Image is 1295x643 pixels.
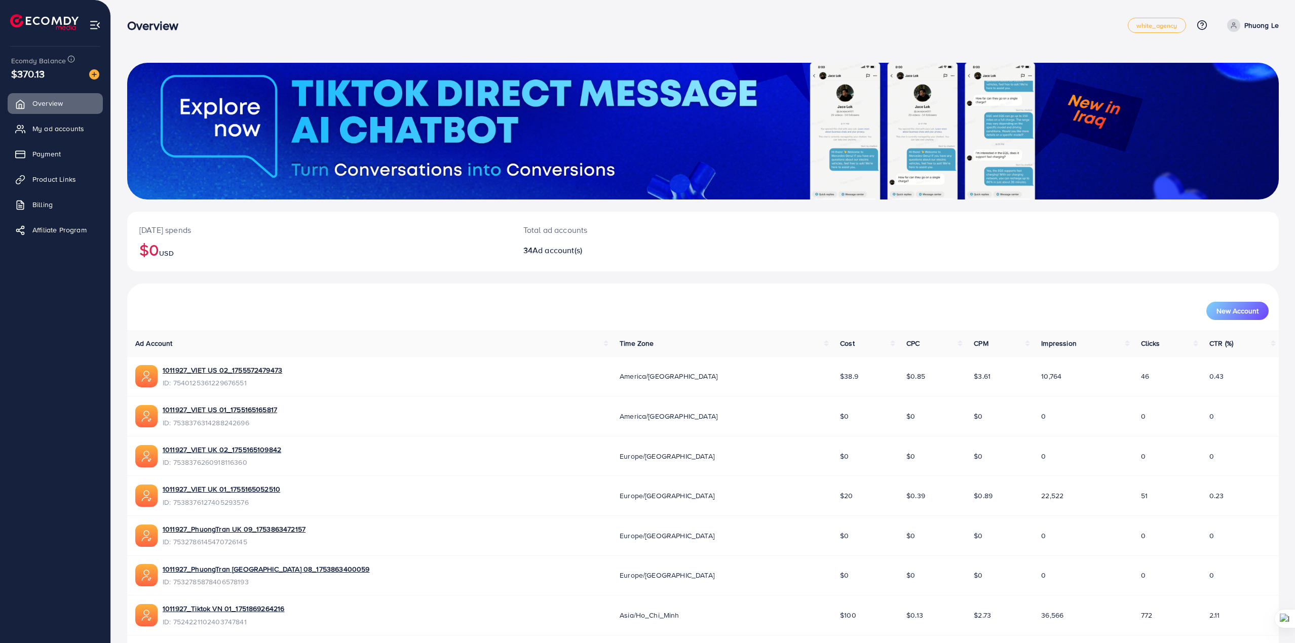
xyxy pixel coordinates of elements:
span: Impression [1041,338,1077,348]
span: Europe/[GEOGRAPHIC_DATA] [620,531,714,541]
h2: $0 [139,240,499,259]
img: ic-ads-acc.e4c84228.svg [135,445,158,467]
a: 1011927_Tiktok VN 01_1751869264216 [163,604,284,614]
span: $0 [840,451,849,461]
span: 2.11 [1209,610,1220,620]
a: Billing [8,194,103,215]
span: 0 [1041,411,1046,421]
span: 0 [1209,411,1214,421]
img: logo [10,14,79,30]
span: Ecomdy Balance [11,56,66,66]
span: 36,566 [1041,610,1063,620]
span: $2.73 [974,610,991,620]
span: ID: 7538376314288242696 [163,418,277,428]
span: $0 [974,451,982,461]
span: $0 [906,570,915,580]
span: 22,522 [1041,491,1063,501]
span: 0 [1041,531,1046,541]
img: image [89,69,99,79]
a: My ad accounts [8,118,103,139]
p: [DATE] spends [139,224,499,236]
span: $0 [906,531,915,541]
span: 0.43 [1209,371,1224,381]
a: 1011927_VIET US 02_1755572479473 [163,365,282,375]
span: My ad accounts [32,124,84,134]
span: $0.89 [974,491,993,501]
span: $0 [840,411,849,421]
span: America/[GEOGRAPHIC_DATA] [620,371,717,381]
span: 0 [1209,531,1214,541]
span: 0 [1041,451,1046,461]
span: ID: 7538376260918116360 [163,457,281,467]
span: $0.85 [906,371,925,381]
img: ic-ads-acc.e4c84228.svg [135,405,158,427]
img: ic-ads-acc.e4c84228.svg [135,525,158,547]
p: Phuong Le [1244,19,1279,31]
a: Affiliate Program [8,220,103,240]
span: ID: 7532786145470726145 [163,537,306,547]
span: $100 [840,610,856,620]
a: 1011927_PhuongTran UK 09_1753863472157 [163,524,306,534]
a: 1011927_VIET UK 01_1755165052510 [163,484,280,494]
img: ic-ads-acc.e4c84228.svg [135,604,158,626]
a: Payment [8,144,103,164]
p: Total ad accounts [523,224,787,236]
span: ID: 7540125361229676551 [163,378,282,388]
span: 10,764 [1041,371,1061,381]
button: New Account [1206,302,1269,320]
span: Product Links [32,174,76,184]
span: New Account [1216,307,1259,314]
a: Overview [8,93,103,113]
span: $0 [974,531,982,541]
span: $0 [974,411,982,421]
span: 0 [1209,451,1214,461]
span: 772 [1141,610,1152,620]
span: Europe/[GEOGRAPHIC_DATA] [620,570,714,580]
span: Ad Account [135,338,173,348]
span: ID: 7532785878406578193 [163,577,369,587]
span: Payment [32,149,61,159]
a: 1011927_VIET UK 02_1755165109842 [163,445,281,455]
img: ic-ads-acc.e4c84228.svg [135,485,158,507]
a: 1011927_PhuongTran [GEOGRAPHIC_DATA] 08_1753863400059 [163,564,369,574]
span: Overview [32,98,63,108]
span: Affiliate Program [32,225,87,235]
span: ID: 7538376127405293576 [163,497,280,507]
span: 0 [1141,570,1146,580]
span: $370.13 [11,66,45,81]
span: Ad account(s) [532,245,582,256]
span: Europe/[GEOGRAPHIC_DATA] [620,451,714,461]
span: 0 [1141,411,1146,421]
span: $0 [840,531,849,541]
img: ic-ads-acc.e4c84228.svg [135,564,158,586]
span: 0 [1041,570,1046,580]
span: $0 [840,570,849,580]
span: Asia/Ho_Chi_Minh [620,610,679,620]
span: $0.39 [906,491,925,501]
span: Cost [840,338,855,348]
a: white_agency [1128,18,1186,33]
span: CPC [906,338,920,348]
h3: Overview [127,18,186,33]
span: $0.13 [906,610,923,620]
img: menu [89,19,101,31]
a: 1011927_VIET US 01_1755165165817 [163,405,277,415]
span: $0 [906,451,915,461]
span: USD [159,248,173,258]
a: Product Links [8,169,103,189]
span: 46 [1141,371,1149,381]
a: Phuong Le [1223,19,1279,32]
span: 0 [1209,570,1214,580]
h2: 34 [523,246,787,255]
span: $0 [906,411,915,421]
span: 0 [1141,451,1146,461]
span: $0 [974,570,982,580]
span: $3.61 [974,371,991,381]
span: America/[GEOGRAPHIC_DATA] [620,411,717,421]
span: Time Zone [620,338,654,348]
span: $38.9 [840,371,858,381]
span: ID: 7524221102403747841 [163,617,284,627]
span: Clicks [1141,338,1160,348]
iframe: Chat [1252,597,1287,635]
